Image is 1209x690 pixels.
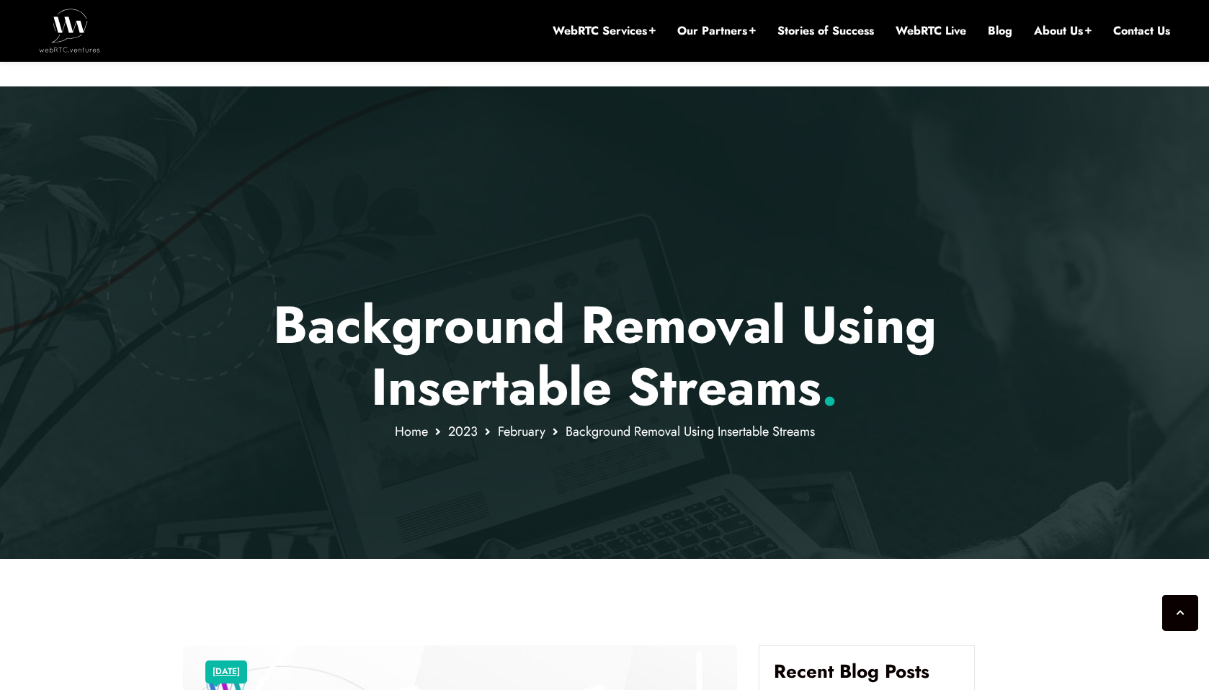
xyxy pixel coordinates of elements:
[677,23,756,39] a: Our Partners
[566,422,815,441] span: Background Removal Using Insertable Streams
[1113,23,1170,39] a: Contact Us
[988,23,1012,39] a: Blog
[183,294,1027,418] h1: Background Removal Using Insertable Streams
[213,663,240,681] a: [DATE]
[39,9,100,52] img: WebRTC.ventures
[896,23,966,39] a: WebRTC Live
[395,422,428,441] a: Home
[498,422,545,441] a: February
[553,23,656,39] a: WebRTC Services
[821,349,838,424] span: .
[1034,23,1092,39] a: About Us
[448,422,478,441] a: 2023
[777,23,874,39] a: Stories of Success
